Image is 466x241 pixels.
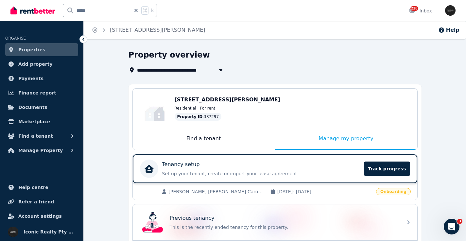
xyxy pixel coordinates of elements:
a: Payments [5,72,78,85]
nav: Breadcrumb [84,21,213,39]
div: Find a tenant [133,128,275,150]
span: [STREET_ADDRESS][PERSON_NAME] [175,96,280,103]
span: Residential | For rent [175,106,216,111]
span: Onboarding [376,188,410,195]
a: Finance report [5,86,78,99]
a: Properties [5,43,78,56]
img: Iconic Realty Pty Ltd [8,227,18,237]
span: Properties [18,46,45,54]
span: [PERSON_NAME] [PERSON_NAME] Carolina [PERSON_NAME] [169,188,264,195]
p: Set up your tenant, create or import your lease agreement [162,170,360,177]
span: Find a tenant [18,132,53,140]
span: Documents [18,103,47,111]
span: 3 [457,219,462,224]
iframe: Intercom live chat [444,219,459,234]
a: Help centre [5,181,78,194]
a: Account settings [5,210,78,223]
span: Manage Property [18,146,63,154]
span: Finance report [18,89,56,97]
button: Find a tenant [5,129,78,143]
p: Previous tenancy [170,214,215,222]
div: : 387297 [175,113,222,121]
img: RentBetter [10,6,55,15]
a: Add property [5,58,78,71]
div: Inbox [409,8,432,14]
span: k [151,8,153,13]
span: Track progress [364,162,410,176]
img: Iconic Realty Pty Ltd [445,5,456,16]
button: Manage Property [5,144,78,157]
span: ORGANISE [5,36,26,41]
img: Previous tenancy [142,212,163,233]
button: Help [438,26,459,34]
a: Marketplace [5,115,78,128]
span: Marketplace [18,118,50,126]
span: 218 [410,6,418,11]
span: Refer a friend [18,198,54,206]
a: [STREET_ADDRESS][PERSON_NAME] [110,27,205,33]
h1: Property overview [129,50,210,60]
p: This is the recently ended tenancy for this property. [170,224,399,231]
a: Tenancy setupSet up your tenant, create or import your lease agreementTrack progress [133,154,417,183]
a: Previous tenancyPrevious tenancyThis is the recently ended tenancy for this property. [133,204,417,240]
div: Manage my property [275,128,417,150]
span: Help centre [18,183,48,191]
p: Tenancy setup [162,161,200,168]
span: [DATE] - [DATE] [277,188,372,195]
a: Documents [5,101,78,114]
span: Iconic Realty Pty Ltd [24,228,76,236]
span: Payments [18,75,43,82]
span: Add property [18,60,53,68]
span: Account settings [18,212,62,220]
span: Property ID [177,114,203,119]
a: Refer a friend [5,195,78,208]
